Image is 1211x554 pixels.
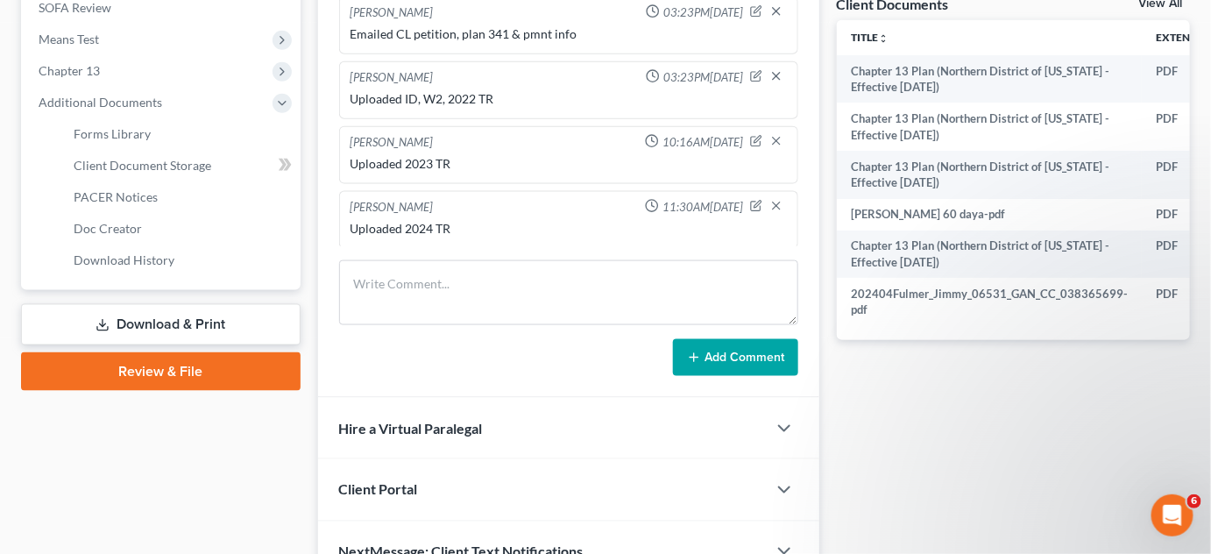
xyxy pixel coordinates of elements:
[851,31,889,44] a: Titleunfold_more
[39,63,100,78] span: Chapter 13
[74,252,174,267] span: Download History
[351,90,787,108] div: Uploaded ID, W2, 2022 TR
[837,151,1142,199] td: Chapter 13 Plan (Northern District of [US_STATE] - Effective [DATE])
[351,220,787,238] div: Uploaded 2024 TR
[60,213,301,245] a: Doc Creator
[837,199,1142,231] td: [PERSON_NAME] 60 daya-pdf
[339,420,483,437] span: Hire a Virtual Paralegal
[21,352,301,391] a: Review & File
[60,245,301,276] a: Download History
[663,4,743,21] span: 03:23PM[DATE]
[837,103,1142,151] td: Chapter 13 Plan (Northern District of [US_STATE] - Effective [DATE])
[74,126,151,141] span: Forms Library
[663,69,743,86] span: 03:23PM[DATE]
[837,278,1142,326] td: 202404Fulmer_Jimmy_06531_GAN_CC_038365699-pdf
[837,55,1142,103] td: Chapter 13 Plan (Northern District of [US_STATE] - Effective [DATE])
[662,199,743,216] span: 11:30AM[DATE]
[39,95,162,110] span: Additional Documents
[60,150,301,181] a: Client Document Storage
[351,155,787,173] div: Uploaded 2023 TR
[1187,494,1201,508] span: 6
[837,231,1142,279] td: Chapter 13 Plan (Northern District of [US_STATE] - Effective [DATE])
[339,481,418,498] span: Client Portal
[351,134,434,152] div: [PERSON_NAME]
[351,4,434,22] div: [PERSON_NAME]
[878,33,889,44] i: unfold_more
[74,158,211,173] span: Client Document Storage
[60,118,301,150] a: Forms Library
[662,134,743,151] span: 10:16AM[DATE]
[351,25,787,43] div: Emailed CL petition, plan 341 & pmnt info
[1151,494,1193,536] iframe: Intercom live chat
[60,181,301,213] a: PACER Notices
[673,339,798,376] button: Add Comment
[351,69,434,87] div: [PERSON_NAME]
[21,304,301,345] a: Download & Print
[351,199,434,217] div: [PERSON_NAME]
[74,221,142,236] span: Doc Creator
[39,32,99,46] span: Means Test
[74,189,158,204] span: PACER Notices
